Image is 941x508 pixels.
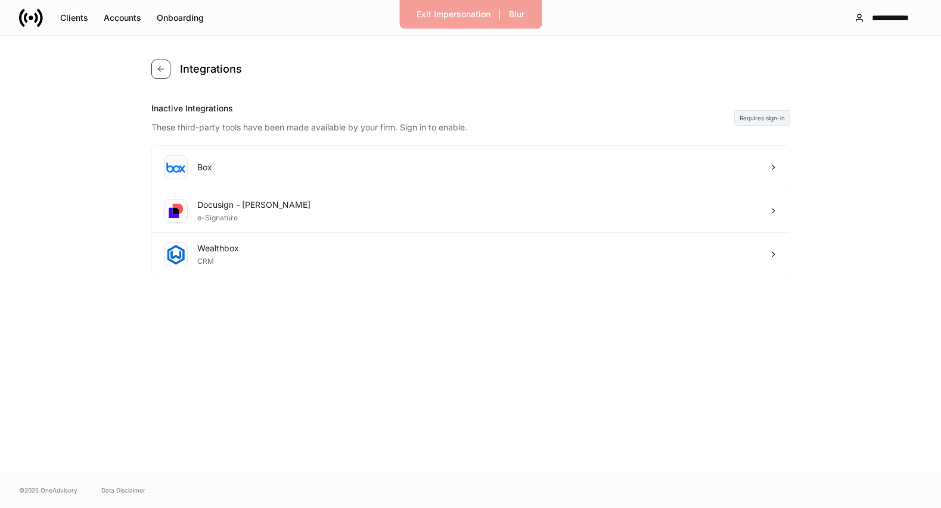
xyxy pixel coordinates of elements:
div: Requires sign-in [734,110,790,126]
button: Accounts [96,8,149,27]
button: Exit Impersonation [409,5,498,24]
div: Clients [60,12,88,24]
div: Docusign - [PERSON_NAME] [197,199,310,211]
span: © 2025 OneAdvisory [19,485,77,495]
img: oYqM9ojoZLfzCHUefNbBcWHcyDPbQKagtYciMC8pFl3iZXy3dU33Uwy+706y+0q2uJ1ghNQf2OIHrSh50tUd9HaB5oMc62p0G... [166,162,185,173]
h4: Integrations [180,62,242,76]
div: Accounts [104,12,141,24]
div: Exit Impersonation [417,8,490,20]
button: Blur [501,5,532,24]
div: Box [197,161,212,173]
div: Inactive Integrations [151,102,734,114]
div: Onboarding [157,12,204,24]
div: e-Signature [197,211,310,223]
div: CRM [197,254,239,266]
button: Clients [52,8,96,27]
div: Blur [509,8,524,20]
a: Data Disclaimer [101,485,145,495]
div: These third-party tools have been made available by your firm. Sign in to enable. [151,114,734,133]
div: Wealthbox [197,242,239,254]
button: Onboarding [149,8,212,27]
